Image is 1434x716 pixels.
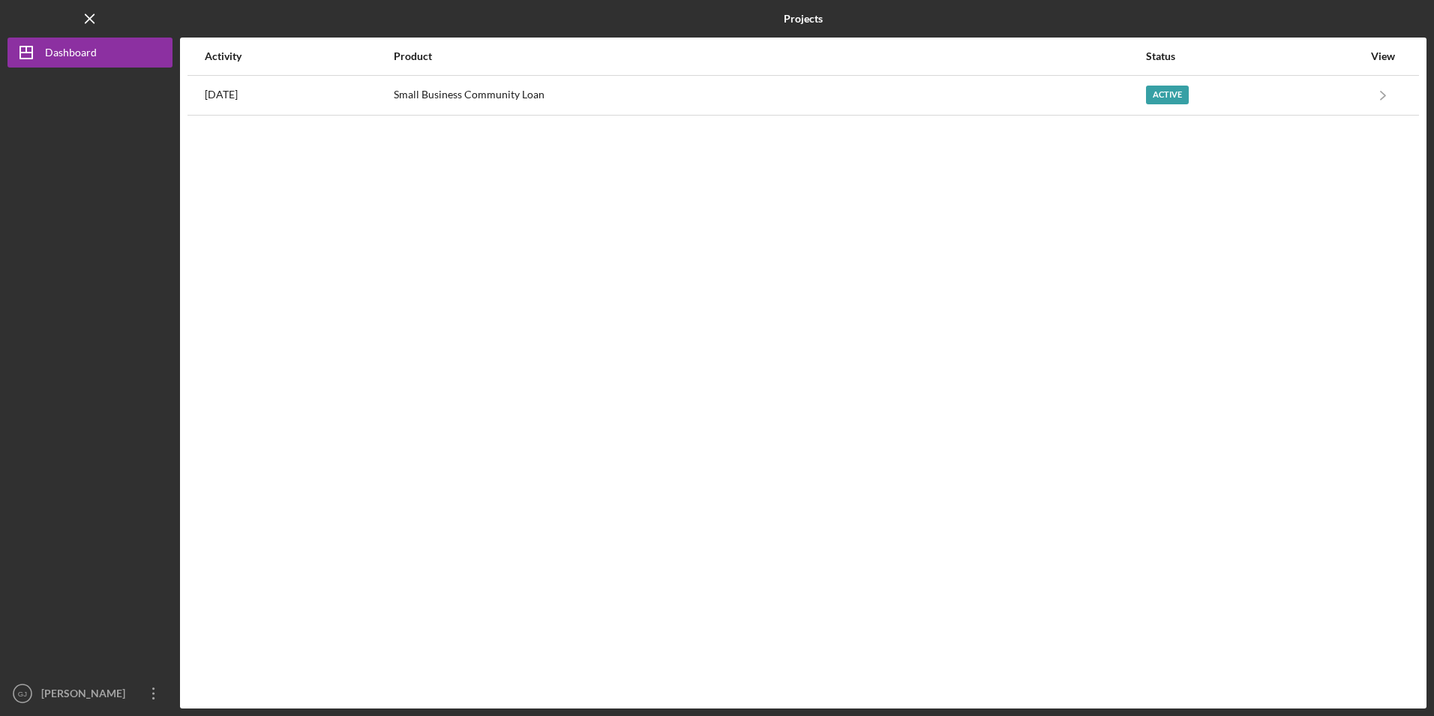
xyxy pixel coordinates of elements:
[1146,86,1189,104] div: Active
[7,678,172,708] button: GJ[PERSON_NAME]
[205,50,392,62] div: Activity
[18,690,27,698] text: GJ
[1146,50,1363,62] div: Status
[205,89,238,101] time: 2025-08-13 18:42
[1364,50,1402,62] div: View
[784,13,823,25] b: Projects
[37,678,135,712] div: [PERSON_NAME]
[45,38,97,71] div: Dashboard
[394,50,1144,62] div: Product
[394,77,1144,114] div: Small Business Community Loan
[7,38,172,68] button: Dashboard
